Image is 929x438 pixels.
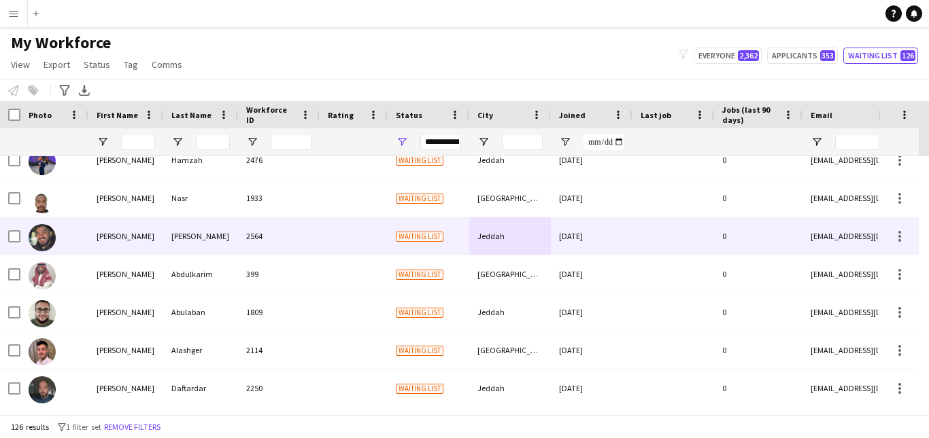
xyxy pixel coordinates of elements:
[76,82,92,98] app-action-btn: Export XLSX
[469,179,551,217] div: [GEOGRAPHIC_DATA]
[29,300,56,327] img: Ahmad Abulaban
[97,136,109,148] button: Open Filter Menu
[163,255,238,293] div: Abdulkarim
[88,217,163,255] div: [PERSON_NAME]
[163,293,238,331] div: Abulaban
[820,50,835,61] span: 353
[163,141,238,179] div: Hamzah
[88,255,163,293] div: [PERSON_NAME]
[88,331,163,369] div: [PERSON_NAME]
[396,232,443,242] span: Waiting list
[396,136,408,148] button: Open Filter Menu
[152,58,182,71] span: Comms
[477,136,490,148] button: Open Filter Menu
[559,136,571,148] button: Open Filter Menu
[29,110,52,120] span: Photo
[714,293,803,331] div: 0
[694,48,762,64] button: Everyone2,362
[171,110,212,120] span: Last Name
[29,148,56,175] img: Abdulrahman Hamzah
[163,217,238,255] div: [PERSON_NAME]
[551,331,632,369] div: [DATE]
[551,369,632,407] div: [DATE]
[396,194,443,204] span: Waiting list
[56,82,73,98] app-action-btn: Advanced filters
[714,141,803,179] div: 0
[396,270,443,280] span: Waiting list
[29,186,56,213] img: Abdulrahman Nasr
[88,179,163,217] div: [PERSON_NAME]
[238,179,320,217] div: 1933
[396,156,443,166] span: Waiting list
[722,105,778,125] span: Jobs (last 90 days)
[738,50,759,61] span: 2,362
[196,134,230,150] input: Last Name Filter Input
[396,384,443,394] span: Waiting list
[502,134,543,150] input: City Filter Input
[44,58,70,71] span: Export
[584,134,624,150] input: Joined Filter Input
[469,255,551,293] div: [GEOGRAPHIC_DATA]
[714,179,803,217] div: 0
[88,369,163,407] div: [PERSON_NAME]
[900,50,915,61] span: 126
[477,110,493,120] span: City
[29,338,56,365] img: Ahmad Alashger
[163,331,238,369] div: Alashger
[811,110,832,120] span: Email
[238,141,320,179] div: 2476
[246,136,258,148] button: Open Filter Menu
[396,346,443,356] span: Waiting list
[5,56,35,73] a: View
[641,110,671,120] span: Last job
[29,376,56,403] img: Ahmad Daftardar
[396,110,422,120] span: Status
[396,308,443,318] span: Waiting list
[29,224,56,251] img: Abdulrahman Sharafuddin
[246,105,295,125] span: Workforce ID
[811,136,823,148] button: Open Filter Menu
[121,134,155,150] input: First Name Filter Input
[714,217,803,255] div: 0
[551,217,632,255] div: [DATE]
[84,58,110,71] span: Status
[271,134,311,150] input: Workforce ID Filter Input
[146,56,188,73] a: Comms
[88,141,163,179] div: [PERSON_NAME]
[238,255,320,293] div: 399
[469,293,551,331] div: Jeddah
[714,369,803,407] div: 0
[469,369,551,407] div: Jeddah
[714,331,803,369] div: 0
[767,48,838,64] button: Applicants353
[171,136,184,148] button: Open Filter Menu
[328,110,354,120] span: Rating
[11,33,111,53] span: My Workforce
[469,331,551,369] div: [GEOGRAPHIC_DATA]
[551,293,632,331] div: [DATE]
[163,369,238,407] div: Daftardar
[469,217,551,255] div: Jeddah
[238,369,320,407] div: 2250
[78,56,116,73] a: Status
[38,56,75,73] a: Export
[551,179,632,217] div: [DATE]
[118,56,143,73] a: Tag
[163,179,238,217] div: Nasr
[11,58,30,71] span: View
[551,255,632,293] div: [DATE]
[559,110,586,120] span: Joined
[238,217,320,255] div: 2564
[101,420,163,435] button: Remove filters
[97,110,138,120] span: First Name
[843,48,918,64] button: Waiting list126
[714,255,803,293] div: 0
[66,422,101,432] span: 1 filter set
[29,262,56,289] img: Adil Abdulkarim
[238,293,320,331] div: 1809
[88,293,163,331] div: [PERSON_NAME]
[238,331,320,369] div: 2114
[124,58,138,71] span: Tag
[551,141,632,179] div: [DATE]
[469,141,551,179] div: Jeddah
